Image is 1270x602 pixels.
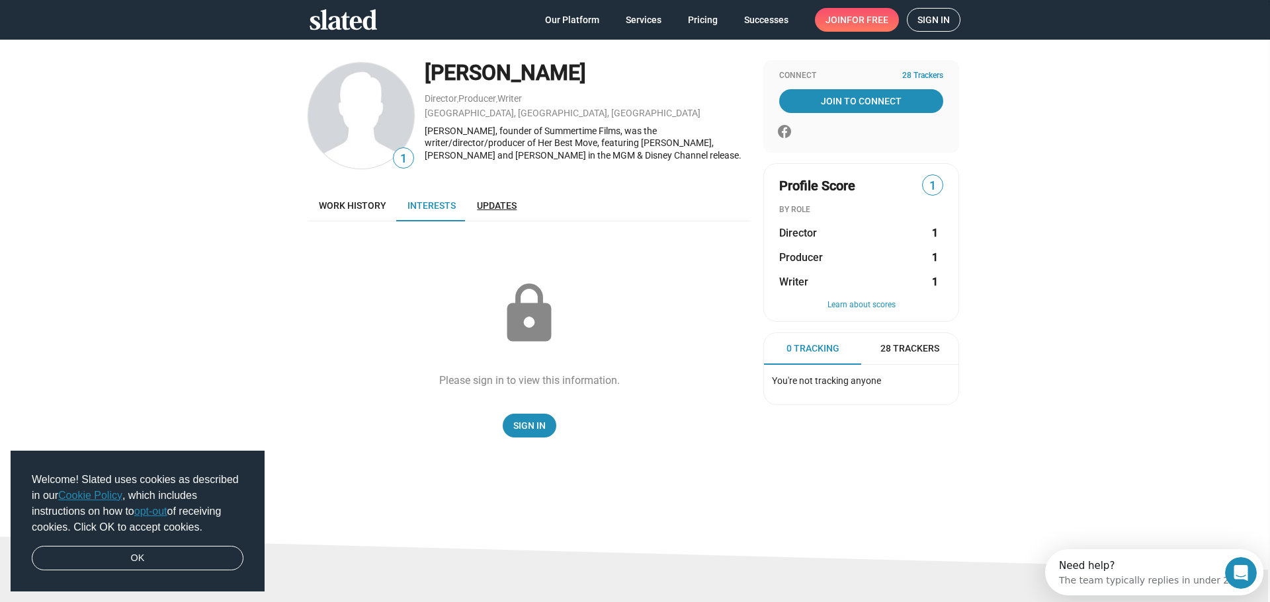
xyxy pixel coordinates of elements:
[513,414,546,437] span: Sign In
[58,490,122,501] a: Cookie Policy
[496,281,562,347] mat-icon: lock
[503,414,556,437] a: Sign In
[932,226,938,240] strong: 1
[14,11,190,22] div: Need help?
[688,8,718,32] span: Pricing
[779,250,823,264] span: Producer
[779,300,943,311] button: Learn about scores
[907,8,960,32] a: Sign in
[825,8,888,32] span: Join
[815,8,899,32] a: Joinfor free
[615,8,672,32] a: Services
[779,177,855,195] span: Profile Score
[779,71,943,81] div: Connect
[32,546,243,571] a: dismiss cookie message
[779,275,808,289] span: Writer
[439,373,620,387] div: Please sign in to view this information.
[626,8,661,32] span: Services
[308,190,397,221] a: Work history
[134,506,167,517] a: opt-out
[772,375,881,386] span: You're not tracking anyone
[11,451,265,592] div: cookieconsent
[1045,549,1263,595] iframe: Intercom live chat discovery launcher
[779,205,943,215] div: BY ROLE
[466,190,527,221] a: Updates
[308,63,414,169] img: Norm Hunter
[847,8,888,32] span: for free
[477,200,517,211] span: Updates
[457,96,458,103] span: ,
[496,96,497,103] span: ,
[425,125,750,162] div: [PERSON_NAME], founder of Summertime Films, was the writer/director/producer of Her Best Move, fe...
[394,150,413,168] span: 1
[14,22,190,36] div: The team typically replies in under 2h
[319,200,386,211] span: Work history
[425,108,700,118] a: [GEOGRAPHIC_DATA], [GEOGRAPHIC_DATA], [GEOGRAPHIC_DATA]
[902,71,943,81] span: 28 Trackers
[545,8,599,32] span: Our Platform
[932,250,938,264] strong: 1
[677,8,728,32] a: Pricing
[880,342,939,355] span: 28 Trackers
[786,342,839,355] span: 0 Tracking
[917,9,950,31] span: Sign in
[923,177,943,195] span: 1
[744,8,788,32] span: Successes
[779,89,943,113] a: Join To Connect
[397,190,466,221] a: Interests
[932,275,938,289] strong: 1
[497,93,522,104] a: Writer
[779,226,817,240] span: Director
[534,8,610,32] a: Our Platform
[407,200,456,211] span: Interests
[782,89,941,113] span: Join To Connect
[5,5,229,42] div: Open Intercom Messenger
[425,59,750,87] div: [PERSON_NAME]
[734,8,799,32] a: Successes
[425,93,457,104] a: Director
[458,93,496,104] a: Producer
[1225,557,1257,589] iframe: Intercom live chat
[32,472,243,535] span: Welcome! Slated uses cookies as described in our , which includes instructions on how to of recei...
